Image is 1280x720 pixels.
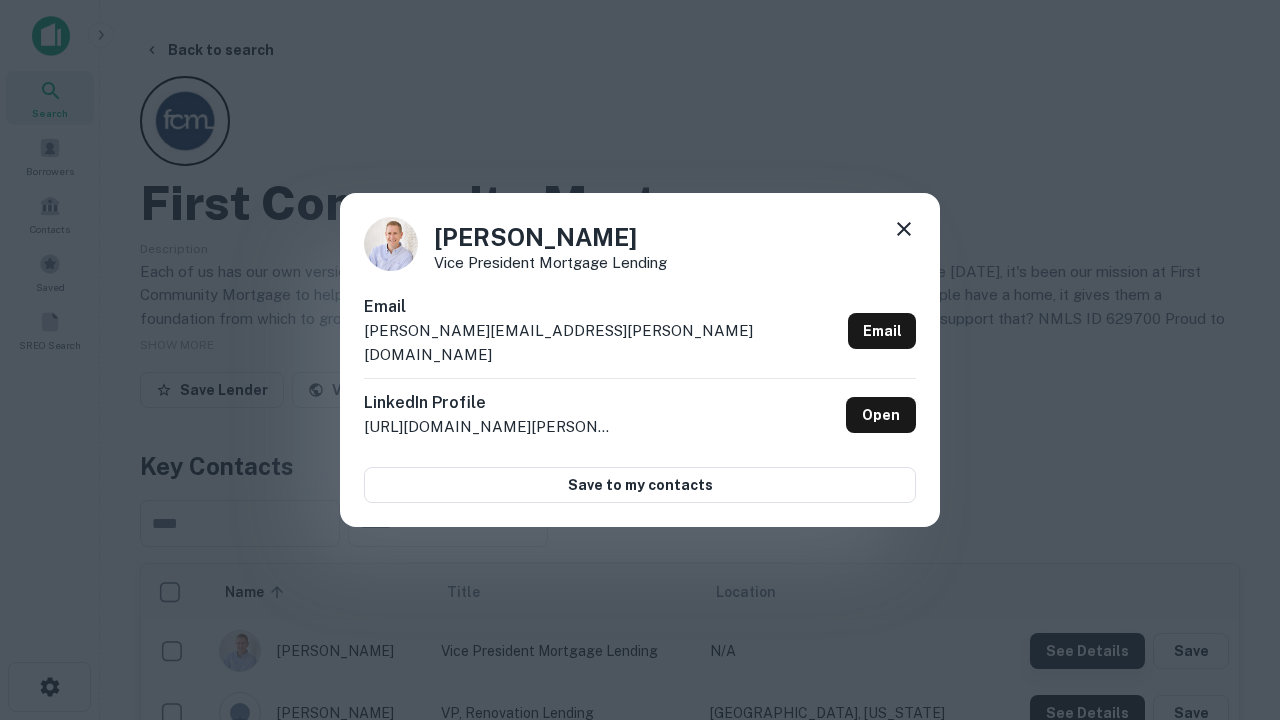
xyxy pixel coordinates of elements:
h6: Email [364,295,840,319]
iframe: Chat Widget [1180,560,1280,656]
img: 1520878720083 [364,217,418,271]
p: [URL][DOMAIN_NAME][PERSON_NAME] [364,415,614,439]
p: Vice President Mortgage Lending [434,255,667,270]
button: Save to my contacts [364,467,916,503]
h6: LinkedIn Profile [364,391,614,415]
h4: [PERSON_NAME] [434,219,667,255]
a: Email [848,313,916,349]
a: Open [846,397,916,433]
p: [PERSON_NAME][EMAIL_ADDRESS][PERSON_NAME][DOMAIN_NAME] [364,319,840,366]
